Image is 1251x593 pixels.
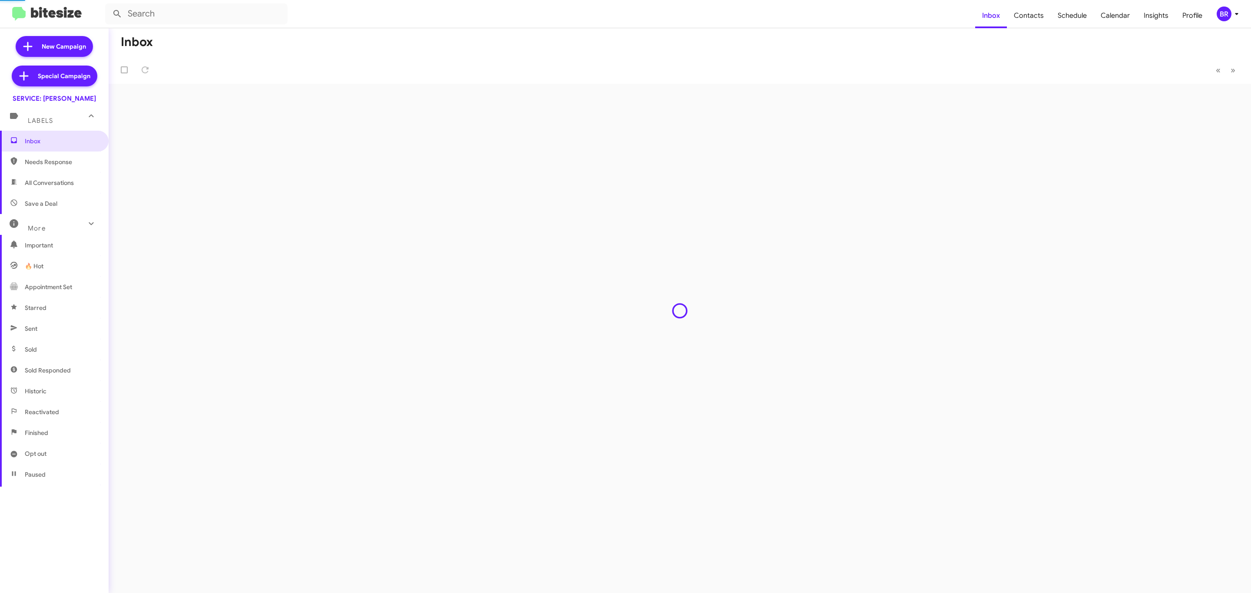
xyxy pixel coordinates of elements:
span: Inbox [25,137,99,145]
span: Special Campaign [38,72,90,80]
button: Previous [1211,61,1226,79]
span: New Campaign [42,42,86,51]
span: Opt out [25,449,46,458]
a: Special Campaign [12,66,97,86]
span: Labels [28,117,53,125]
div: SERVICE: [PERSON_NAME] [13,94,96,103]
span: « [1216,65,1221,76]
a: Inbox [975,3,1007,28]
span: Save a Deal [25,199,57,208]
span: Reactivated [25,408,59,416]
span: More [28,224,46,232]
span: Starred [25,303,46,312]
span: Needs Response [25,158,99,166]
span: Sold [25,345,37,354]
span: Paused [25,470,46,479]
nav: Page navigation example [1211,61,1241,79]
span: Appointment Set [25,283,72,291]
h1: Inbox [121,35,153,49]
span: » [1231,65,1235,76]
span: Sent [25,324,37,333]
button: BR [1209,7,1241,21]
span: Historic [25,387,46,395]
a: Insights [1137,3,1175,28]
div: BR [1217,7,1231,21]
a: Contacts [1007,3,1051,28]
span: Sold Responded [25,366,71,375]
a: New Campaign [16,36,93,57]
button: Next [1225,61,1241,79]
a: Schedule [1051,3,1094,28]
a: Profile [1175,3,1209,28]
span: All Conversations [25,178,74,187]
span: Finished [25,428,48,437]
input: Search [105,3,288,24]
span: 🔥 Hot [25,262,43,270]
a: Calendar [1094,3,1137,28]
span: Important [25,241,99,250]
